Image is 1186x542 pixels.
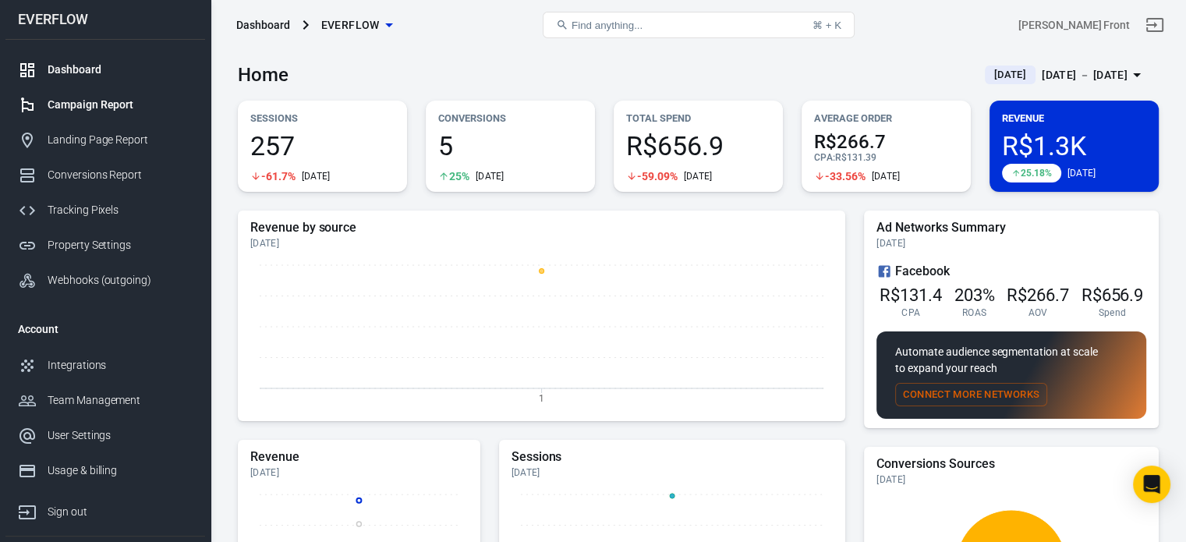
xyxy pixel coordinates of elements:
[637,171,678,182] span: -59.09%
[476,170,504,182] div: [DATE]
[5,263,205,298] a: Webhooks (outgoing)
[5,87,205,122] a: Campaign Report
[438,110,582,126] p: Conversions
[5,228,205,263] a: Property Settings
[543,12,855,38] button: Find anything...⌘ + K
[250,466,468,479] div: [DATE]
[814,133,958,151] span: R$266.7
[48,62,193,78] div: Dashboard
[250,220,833,236] h5: Revenue by source
[972,62,1159,88] button: [DATE][DATE] － [DATE]
[5,348,205,383] a: Integrations
[238,64,289,86] h3: Home
[48,202,193,218] div: Tracking Pixels
[835,152,876,163] span: R$131.39
[5,122,205,158] a: Landing Page Report
[1099,306,1127,319] span: Spend
[626,110,770,126] p: Total Spend
[876,473,1146,486] div: [DATE]
[5,158,205,193] a: Conversions Report
[876,262,892,281] svg: Facebook Ads
[876,262,1146,281] div: Facebook
[5,193,205,228] a: Tracking Pixels
[5,52,205,87] a: Dashboard
[48,392,193,409] div: Team Management
[48,427,193,444] div: User Settings
[895,344,1128,377] p: Automate audience segmentation at scale to expand your reach
[5,488,205,530] a: Sign out
[5,310,205,348] li: Account
[512,449,834,465] h5: Sessions
[876,456,1146,472] h5: Conversions Sources
[1081,285,1143,305] span: R$656.9
[988,67,1032,83] span: [DATE]
[684,170,713,182] div: [DATE]
[250,133,395,159] span: 257
[872,170,901,182] div: [DATE]
[250,237,833,250] div: [DATE]
[236,17,290,33] div: Dashboard
[1067,167,1096,179] div: [DATE]
[954,285,995,305] span: 203%
[48,272,193,289] div: Webhooks (outgoing)
[876,237,1146,250] div: [DATE]
[626,133,770,159] span: R$656.9
[48,167,193,183] div: Conversions Report
[1007,285,1069,305] span: R$266.7
[1042,66,1128,85] div: [DATE] － [DATE]
[449,171,469,182] span: 25%
[876,220,1146,236] h5: Ad Networks Summary
[1133,466,1170,503] div: Open Intercom Messenger
[48,132,193,148] div: Landing Page Report
[1028,306,1047,319] span: AOV
[48,237,193,253] div: Property Settings
[901,306,920,319] span: CPA
[250,110,395,126] p: Sessions
[572,19,643,31] span: Find anything...
[539,392,544,403] tspan: 1
[5,418,205,453] a: User Settings
[48,357,193,374] div: Integrations
[1002,110,1146,126] p: Revenue
[48,97,193,113] div: Campaign Report
[5,383,205,418] a: Team Management
[438,133,582,159] span: 5
[315,11,398,40] button: EVERFLOW
[880,285,942,305] span: R$131.4
[814,152,835,163] span: CPA :
[1021,168,1052,178] span: 25.18%
[814,110,958,126] p: Average Order
[48,462,193,479] div: Usage & billing
[5,12,205,27] div: EVERFLOW
[962,306,986,319] span: ROAS
[512,466,834,479] div: [DATE]
[1002,133,1146,159] span: R$1.3K
[302,170,331,182] div: [DATE]
[895,383,1047,407] button: Connect More Networks
[48,504,193,520] div: Sign out
[321,16,380,35] span: EVERFLOW
[1018,17,1130,34] div: Account id: KGa5hiGJ
[1136,6,1174,44] a: Sign out
[250,449,468,465] h5: Revenue
[5,453,205,488] a: Usage & billing
[261,171,296,182] span: -61.7%
[812,19,841,31] div: ⌘ + K
[825,171,866,182] span: -33.56%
